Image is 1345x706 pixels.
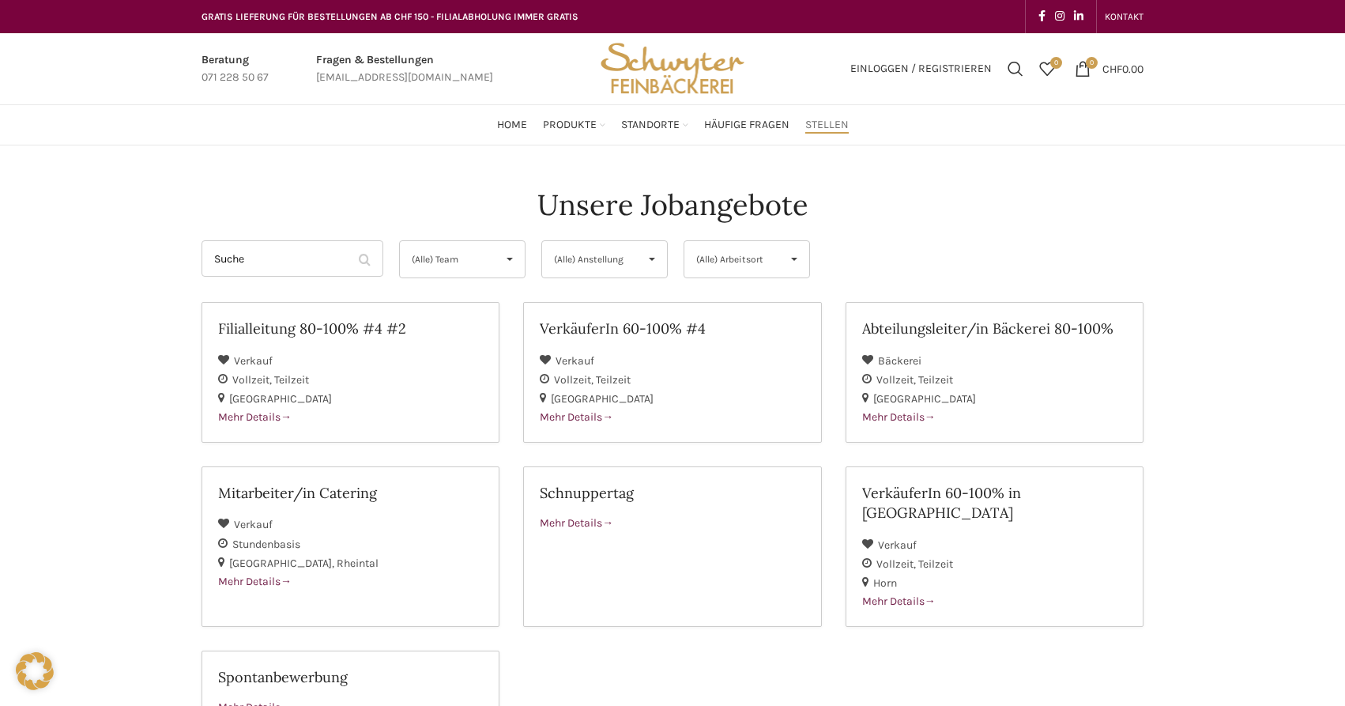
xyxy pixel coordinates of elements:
div: Meine Wunschliste [1031,53,1063,85]
div: Main navigation [194,109,1151,141]
h2: Mitarbeiter/in Catering [218,483,483,503]
span: Mehr Details [218,575,292,588]
a: Linkedin social link [1069,6,1088,28]
span: Horn [873,576,897,590]
span: Mehr Details [540,410,613,424]
h2: VerkäuferIn 60-100% #4 [540,319,804,338]
span: Teilzeit [274,373,309,387]
a: KONTAKT [1105,1,1143,32]
span: (Alle) Anstellung [554,241,629,277]
span: GRATIS LIEFERUNG FÜR BESTELLUNGEN AB CHF 150 - FILIALABHOLUNG IMMER GRATIS [202,11,578,22]
span: Vollzeit [554,373,596,387]
span: Teilzeit [918,373,953,387]
span: ▾ [495,241,525,277]
a: Home [497,109,527,141]
a: Infobox link [202,51,269,87]
span: Mehr Details [862,595,936,608]
h2: VerkäuferIn 60-100% in [GEOGRAPHIC_DATA] [862,483,1127,523]
span: Verkauf [556,354,594,368]
h2: Spontanbewerbung [218,667,483,687]
span: 0 [1050,57,1062,69]
span: 0 [1086,57,1098,69]
span: Teilzeit [918,557,953,571]
span: Standorte [621,118,680,133]
a: Häufige Fragen [704,109,789,141]
span: [GEOGRAPHIC_DATA] [873,392,976,406]
h2: Filialleitung 80-100% #4 #2 [218,319,483,338]
span: Teilzeit [596,373,631,387]
a: Infobox link [316,51,493,87]
a: 0 [1031,53,1063,85]
a: Suchen [1000,53,1031,85]
span: ▾ [779,241,809,277]
span: Home [497,118,527,133]
span: Vollzeit [232,373,274,387]
span: KONTAKT [1105,11,1143,22]
a: Produkte [543,109,605,141]
a: Standorte [621,109,688,141]
span: (Alle) Arbeitsort [696,241,771,277]
span: [GEOGRAPHIC_DATA] [229,557,337,570]
h4: Unsere Jobangebote [537,185,808,225]
span: Bäckerei [878,354,921,368]
span: [GEOGRAPHIC_DATA] [551,392,654,406]
span: Vollzeit [876,557,918,571]
span: Mehr Details [218,410,292,424]
span: Mehr Details [540,516,613,530]
a: Site logo [595,61,750,74]
a: Abteilungsleiter/in Bäckerei 80-100% Bäckerei Vollzeit Teilzeit [GEOGRAPHIC_DATA] Mehr Details [846,302,1143,443]
a: Instagram social link [1050,6,1069,28]
span: [GEOGRAPHIC_DATA] [229,392,332,406]
a: VerkäuferIn 60-100% in [GEOGRAPHIC_DATA] Verkauf Vollzeit Teilzeit Horn Mehr Details [846,466,1143,627]
span: Mehr Details [862,410,936,424]
a: Filialleitung 80-100% #4 #2 Verkauf Vollzeit Teilzeit [GEOGRAPHIC_DATA] Mehr Details [202,302,499,443]
span: Stellen [805,118,849,133]
span: Verkauf [878,538,917,552]
a: Facebook social link [1034,6,1050,28]
span: Stundenbasis [232,538,300,551]
span: ▾ [637,241,667,277]
span: Rheintal [337,557,379,570]
a: Einloggen / Registrieren [842,53,1000,85]
a: Mitarbeiter/in Catering Verkauf Stundenbasis [GEOGRAPHIC_DATA] Rheintal Mehr Details [202,466,499,627]
div: Secondary navigation [1097,1,1151,32]
span: Verkauf [234,518,273,531]
span: CHF [1102,62,1122,75]
a: VerkäuferIn 60-100% #4 Verkauf Vollzeit Teilzeit [GEOGRAPHIC_DATA] Mehr Details [523,302,821,443]
img: Bäckerei Schwyter [595,33,750,104]
a: 0 CHF0.00 [1067,53,1151,85]
span: Verkauf [234,354,273,368]
span: Produkte [543,118,597,133]
input: Suche [202,240,383,277]
span: Einloggen / Registrieren [850,63,992,74]
bdi: 0.00 [1102,62,1143,75]
h2: Schnuppertag [540,483,804,503]
span: Häufige Fragen [704,118,789,133]
span: (Alle) Team [412,241,487,277]
h2: Abteilungsleiter/in Bäckerei 80-100% [862,319,1127,338]
a: Schnuppertag Mehr Details [523,466,821,627]
a: Stellen [805,109,849,141]
span: Vollzeit [876,373,918,387]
